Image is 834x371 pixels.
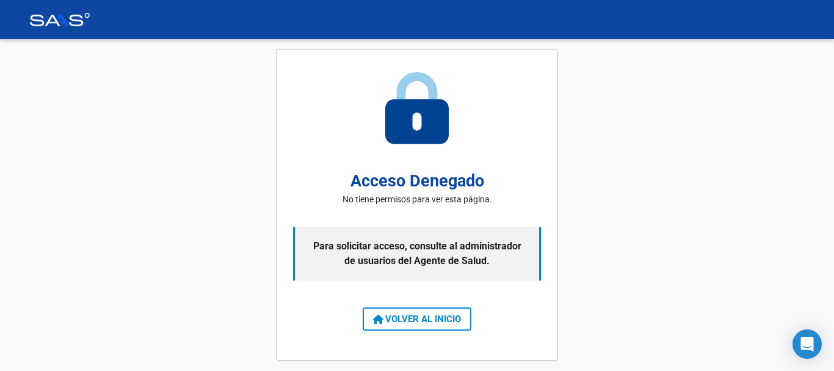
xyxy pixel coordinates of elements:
[29,13,90,26] img: Logo SAAS
[293,227,541,281] p: Para solicitar acceso, consulte al administrador de usuarios del Agente de Salud.
[350,169,484,194] h2: Acceso Denegado
[385,72,449,144] img: access-denied
[792,329,822,359] div: Open Intercom Messenger
[373,314,461,325] span: VOLVER AL INICIO
[363,307,471,331] button: VOLVER AL INICIO
[343,193,492,206] p: No tiene permisos para ver esta página.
